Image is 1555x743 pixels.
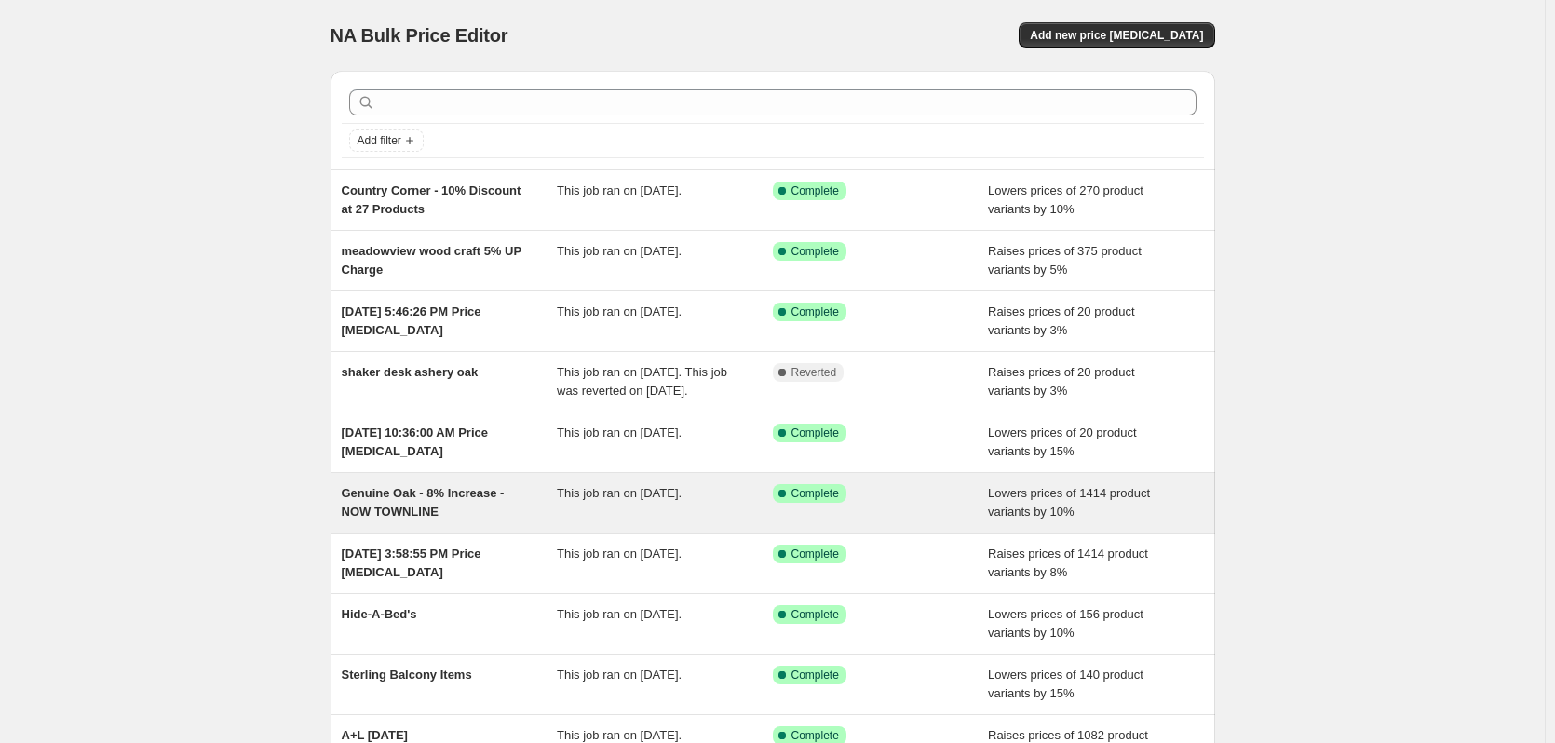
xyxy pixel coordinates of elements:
[557,607,682,621] span: This job ran on [DATE].
[988,183,1143,216] span: Lowers prices of 270 product variants by 10%
[988,244,1142,277] span: Raises prices of 375 product variants by 5%
[557,365,727,398] span: This job ran on [DATE]. This job was reverted on [DATE].
[988,547,1148,579] span: Raises prices of 1414 product variants by 8%
[557,426,682,439] span: This job ran on [DATE].
[791,547,839,561] span: Complete
[791,304,839,319] span: Complete
[342,668,472,682] span: Sterling Balcony Items
[342,244,521,277] span: meadowview wood craft 5% UP Charge
[349,129,424,152] button: Add filter
[988,426,1137,458] span: Lowers prices of 20 product variants by 15%
[557,244,682,258] span: This job ran on [DATE].
[1030,28,1203,43] span: Add new price [MEDICAL_DATA]
[791,607,839,622] span: Complete
[791,486,839,501] span: Complete
[557,304,682,318] span: This job ran on [DATE].
[988,668,1143,700] span: Lowers prices of 140 product variants by 15%
[791,426,839,440] span: Complete
[557,486,682,500] span: This job ran on [DATE].
[791,728,839,743] span: Complete
[988,304,1135,337] span: Raises prices of 20 product variants by 3%
[358,133,401,148] span: Add filter
[342,365,479,379] span: shaker desk ashery oak
[988,486,1150,519] span: Lowers prices of 1414 product variants by 10%
[557,547,682,561] span: This job ran on [DATE].
[557,183,682,197] span: This job ran on [DATE].
[342,304,481,337] span: [DATE] 5:46:26 PM Price [MEDICAL_DATA]
[791,183,839,198] span: Complete
[988,607,1143,640] span: Lowers prices of 156 product variants by 10%
[342,547,481,579] span: [DATE] 3:58:55 PM Price [MEDICAL_DATA]
[1019,22,1214,48] button: Add new price [MEDICAL_DATA]
[342,607,417,621] span: Hide-A-Bed's
[988,365,1135,398] span: Raises prices of 20 product variants by 3%
[331,25,508,46] span: NA Bulk Price Editor
[342,183,521,216] span: Country Corner - 10% Discount at 27 Products
[557,728,682,742] span: This job ran on [DATE].
[791,244,839,259] span: Complete
[342,426,489,458] span: [DATE] 10:36:00 AM Price [MEDICAL_DATA]
[342,728,408,742] span: A+L [DATE]
[557,668,682,682] span: This job ran on [DATE].
[791,365,837,380] span: Reverted
[791,668,839,682] span: Complete
[342,486,505,519] span: Genuine Oak - 8% Increase - NOW TOWNLINE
